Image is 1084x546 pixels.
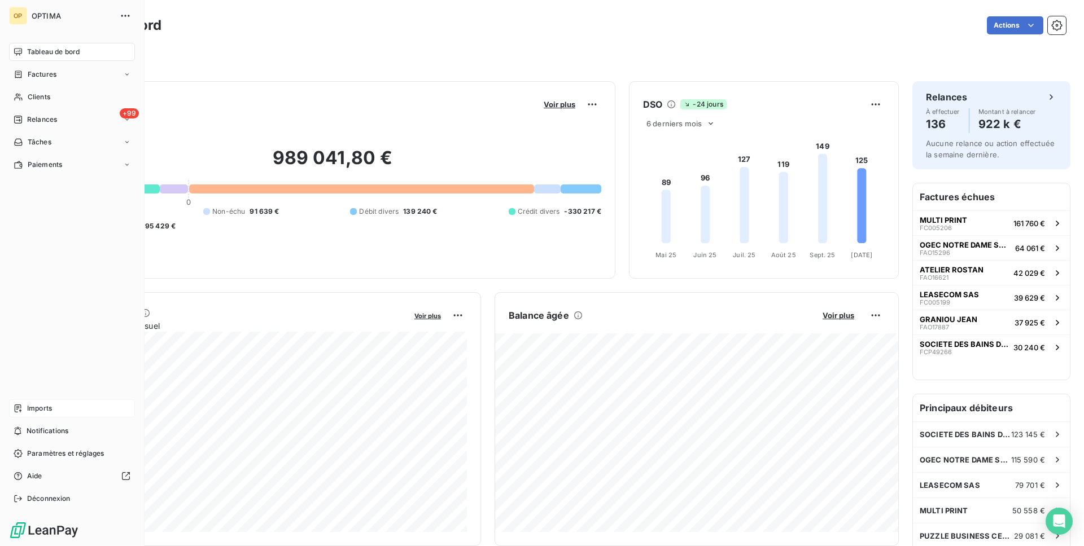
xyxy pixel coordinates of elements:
span: 42 029 € [1013,268,1045,278]
tspan: Juin 25 [693,251,716,259]
span: 161 760 € [1013,219,1045,228]
h6: Factures échues [913,183,1070,210]
span: Voir plus [414,312,441,320]
span: SOCIETE DES BAINS DE MER [920,340,1009,349]
div: OP [9,7,27,25]
h4: 922 k € [978,115,1036,133]
span: Non-échu [212,206,245,217]
button: Actions [987,16,1043,34]
span: 79 701 € [1015,481,1045,490]
span: 6 derniers mois [646,119,702,128]
span: -24 jours [680,99,726,109]
span: LEASECOM SAS [920,481,980,490]
a: Aide [9,467,135,485]
button: Voir plus [819,310,858,320]
h2: 989 041,80 € [64,147,601,180]
h6: DSO [643,98,662,111]
span: FAO15296 [920,249,950,256]
span: LEASECOM SAS [920,290,979,299]
span: FC005199 [920,299,950,306]
span: Déconnexion [27,494,71,504]
h6: Principaux débiteurs [913,394,1070,421]
span: 115 590 € [1011,455,1045,464]
span: OPTIMA [32,11,113,20]
span: 30 240 € [1013,343,1045,352]
tspan: [DATE] [851,251,872,259]
h6: Balance âgée [509,309,569,322]
span: FAO17887 [920,324,949,331]
span: 37 925 € [1015,318,1045,327]
tspan: Mai 25 [655,251,676,259]
span: OGEC NOTRE DAME SACRE COEUR [920,240,1011,249]
span: 91 639 € [250,206,279,217]
span: Aucune relance ou action effectuée la semaine dernière. [926,139,1055,159]
span: FC005206 [920,224,952,231]
span: Chiffre d'affaires mensuel [64,320,406,332]
span: Clients [28,92,50,102]
span: 0 [186,197,191,206]
button: MULTI PRINTFC005206161 760 € [913,210,1070,235]
span: 29 081 € [1014,531,1045,540]
button: OGEC NOTRE DAME SACRE COEURFAO1529664 061 € [913,235,1070,260]
span: -95 429 € [142,221,176,231]
span: ATELIER ROSTAN [920,265,984,274]
span: OGEC NOTRE DAME SACRE COEUR [920,455,1011,464]
span: 39 629 € [1014,293,1045,302]
button: SOCIETE DES BAINS DE MERFCP4926630 240 € [913,334,1070,359]
span: Montant à relancer [978,108,1036,115]
span: MULTI PRINT [920,215,967,224]
span: MULTI PRINT [920,506,968,515]
tspan: Juil. 25 [733,251,755,259]
img: Logo LeanPay [9,521,79,539]
span: Paramètres et réglages [27,448,104,459]
span: Factures [28,69,56,80]
button: Voir plus [411,310,444,320]
span: GRANIOU JEAN [920,315,977,324]
button: ATELIER ROSTANFAO1662142 029 € [913,260,1070,285]
span: 64 061 € [1015,244,1045,253]
span: Relances [27,115,57,125]
button: LEASECOM SASFC00519939 629 € [913,285,1070,310]
span: 123 145 € [1011,430,1045,439]
h4: 136 [926,115,960,133]
tspan: Sept. 25 [810,251,835,259]
button: Voir plus [540,99,579,109]
span: Notifications [27,426,68,436]
span: SOCIETE DES BAINS DE MER [920,430,1011,439]
span: +99 [120,108,139,118]
span: Imports [27,403,52,413]
span: Aide [27,471,42,481]
div: Open Intercom Messenger [1046,508,1073,535]
span: 50 558 € [1012,506,1045,515]
h6: Relances [926,90,967,104]
tspan: Août 25 [771,251,796,259]
span: FCP49266 [920,349,952,355]
span: Tâches [28,137,51,147]
span: À effectuer [926,108,960,115]
span: PUZZLE BUSINESS CENTER [920,531,1014,540]
span: Débit divers [359,206,399,217]
span: -330 217 € [564,206,601,217]
span: Voir plus [544,100,575,109]
span: Tableau de bord [27,47,80,57]
button: GRANIOU JEANFAO1788737 925 € [913,310,1070,334]
span: Voir plus [823,311,854,320]
span: FAO16621 [920,274,948,281]
span: Crédit divers [518,206,560,217]
span: 139 240 € [403,206,437,217]
span: Paiements [28,160,62,170]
